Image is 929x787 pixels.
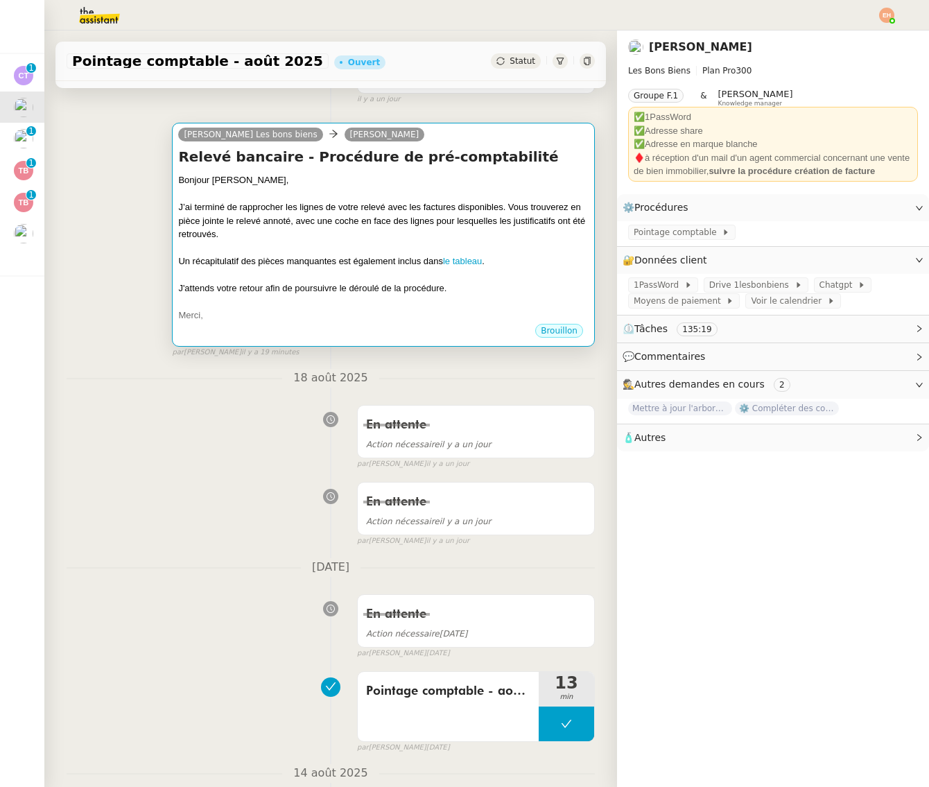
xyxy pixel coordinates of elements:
span: 300 [736,66,752,76]
p: 1 [28,126,34,139]
div: Bonjour [PERSON_NAME], [178,173,589,187]
span: Autres demandes en cours [634,379,765,390]
small: [PERSON_NAME] [357,458,469,470]
span: Pointage comptable [634,225,722,239]
a: le tableau [443,256,482,266]
small: [PERSON_NAME] [172,347,299,358]
span: Les Bons Biens [628,66,691,76]
span: & [700,89,706,107]
span: 14 août 2025 [282,764,379,783]
span: il y a un jour [366,517,491,526]
span: Mettre à jour l'arborescence Drive [628,401,732,415]
span: 💬 [623,351,711,362]
nz-badge-sup: 1 [26,63,36,73]
span: Données client [634,254,707,266]
span: Action nécessaire [366,440,440,449]
div: 🧴Autres [617,424,929,451]
nz-tag: 2 [774,378,790,392]
span: Statut [510,56,535,66]
span: il y a un jour [366,440,491,449]
span: Autres [634,432,666,443]
strong: suivre la procédure création de facture [709,166,875,176]
span: ⚙️ [623,200,695,216]
span: il y a 19 minutes [241,347,299,358]
img: svg [14,193,33,212]
nz-badge-sup: 1 [26,190,36,200]
p: 1 [28,158,34,171]
div: J'attends votre retour afin de poursuivre le déroulé de la procédure. [178,282,589,295]
nz-badge-sup: 1 [26,158,36,168]
span: Knowledge manager [718,100,783,107]
span: par [357,648,369,659]
div: J’ai terminé de rapprocher les lignes de votre relevé avec les factures disponibles. Vous trouver... [178,200,589,241]
div: Un récapitulatif des pièces manquantes est également inclus dans . [178,254,589,268]
span: 1PassWord [634,278,684,292]
div: Merci, [178,309,589,322]
img: svg [14,161,33,180]
span: par [172,347,184,358]
div: ⚙️Procédures [617,194,929,221]
div: ✅1PassWord [634,110,912,124]
img: users%2FABbKNE6cqURruDjcsiPjnOKQJp72%2Favatar%2F553dd27b-fe40-476d-bebb-74bc1599d59c [14,224,33,243]
nz-tag: 135:19 [677,322,717,336]
span: 🔐 [623,252,713,268]
span: En attente [366,419,426,431]
span: 🧴 [623,432,666,443]
span: ⏲️ [623,323,729,334]
span: ⚙️ Compléter des compromis de vente [735,401,839,415]
span: En attente [366,608,426,621]
a: [PERSON_NAME] Les bons biens [178,128,322,141]
span: Action nécessaire [366,629,440,639]
span: Action nécessaire [366,517,440,526]
span: [PERSON_NAME] [718,89,793,99]
div: ✅Adresse en marque blanche [634,137,912,151]
img: svg [879,8,894,23]
span: 🕵️ [623,379,796,390]
nz-tag: Groupe F.1 [628,89,684,103]
span: il y a un jour [426,535,469,547]
img: users%2FABbKNE6cqURruDjcsiPjnOKQJp72%2Favatar%2F553dd27b-fe40-476d-bebb-74bc1599d59c [628,40,643,55]
span: Pointage comptable - août 2025 [72,54,323,68]
p: 1 [28,190,34,202]
img: users%2FtFhOaBya8rNVU5KG7br7ns1BCvi2%2Favatar%2Faa8c47da-ee6c-4101-9e7d-730f2e64f978 [14,129,33,148]
img: svg [14,66,33,85]
app-user-label: Knowledge manager [718,89,793,107]
span: Moyens de paiement [634,294,726,308]
span: Plan Pro [702,66,736,76]
span: [DATE] [366,629,467,639]
p: 1 [28,63,34,76]
a: [PERSON_NAME] [649,40,752,53]
span: 13 [539,675,594,691]
span: Voir le calendrier [751,294,826,308]
span: Brouillon [541,326,578,336]
span: Chatgpt [819,278,858,292]
small: [PERSON_NAME] [357,742,450,754]
span: Procédures [634,202,688,213]
h4: Relevé bancaire - Procédure de pré-comptabilité [178,147,589,166]
span: [DATE] [426,742,450,754]
span: 18 août 2025 [282,369,379,388]
div: 🕵️Autres demandes en cours 2 [617,371,929,398]
img: users%2FABbKNE6cqURruDjcsiPjnOKQJp72%2Favatar%2F553dd27b-fe40-476d-bebb-74bc1599d59c [14,98,33,117]
div: ✅Adresse share [634,124,912,138]
div: 💬Commentaires [617,343,929,370]
span: par [357,458,369,470]
span: Pointage comptable - aout 2025 [366,681,530,702]
span: [DATE] [426,648,450,659]
small: [PERSON_NAME] [357,648,450,659]
nz-badge-sup: 1 [26,126,36,136]
a: [PERSON_NAME] [345,128,425,141]
span: Ouvert [366,70,407,83]
span: [DATE] [301,558,361,577]
span: par [357,535,369,547]
span: Commentaires [634,351,705,362]
span: Drive 1lesbonbiens [709,278,795,292]
span: min [539,691,594,703]
div: ⏲️Tâches 135:19 [617,315,929,343]
div: 🔐Données client [617,247,929,274]
span: il y a un jour [357,94,400,105]
small: [PERSON_NAME] [357,535,469,547]
div: Ouvert [348,58,380,67]
span: par [357,742,369,754]
span: En attente [366,496,426,508]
